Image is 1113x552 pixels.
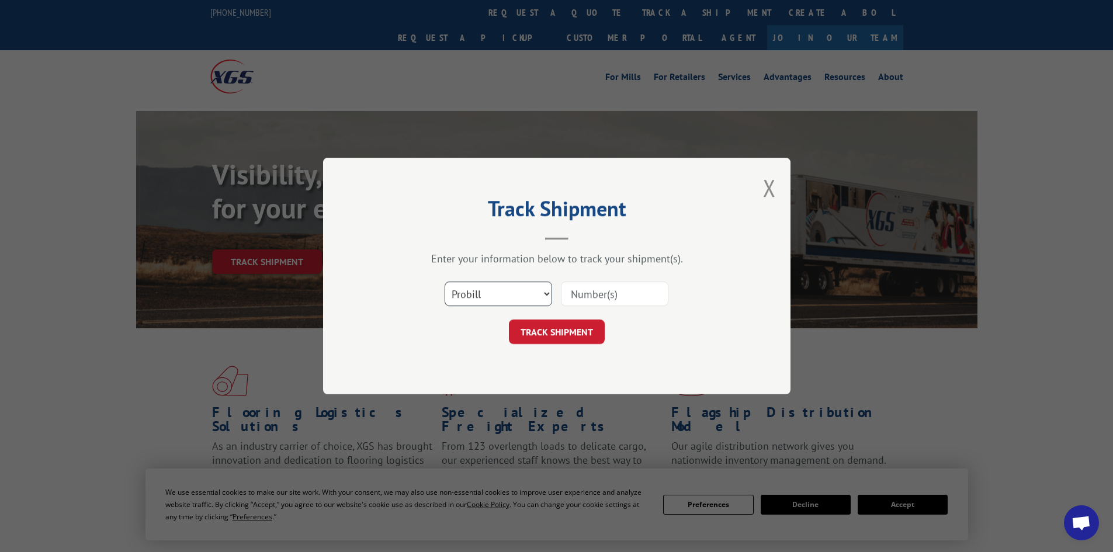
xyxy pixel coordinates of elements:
h2: Track Shipment [382,200,732,223]
div: Enter your information below to track your shipment(s). [382,252,732,265]
button: Close modal [763,172,776,203]
a: Open chat [1064,505,1099,540]
input: Number(s) [561,282,668,306]
button: TRACK SHIPMENT [509,320,605,344]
